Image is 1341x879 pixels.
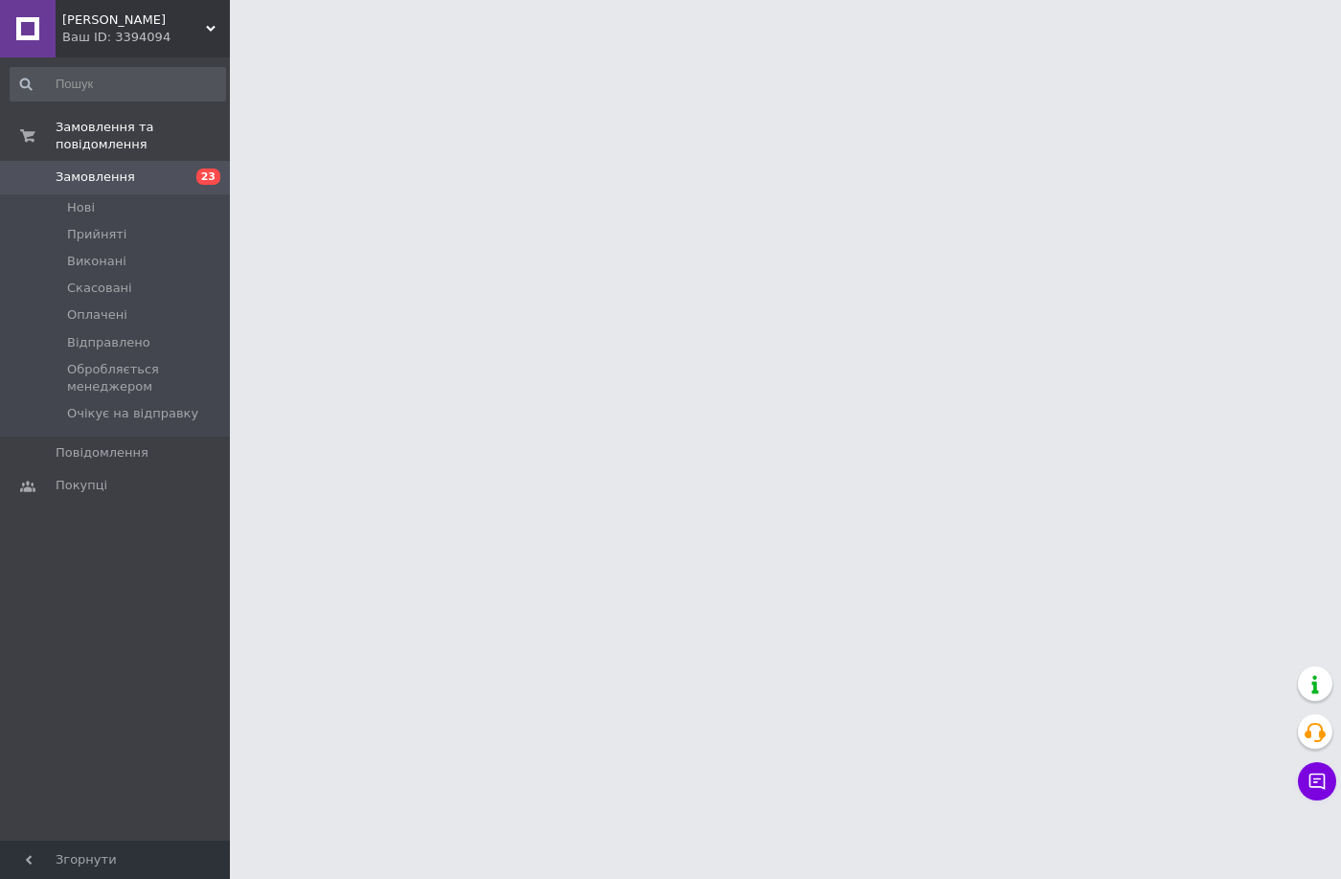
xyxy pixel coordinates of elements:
span: Повідомлення [56,444,148,462]
span: HUGO [62,11,206,29]
span: 23 [196,169,220,185]
span: Замовлення [56,169,135,186]
div: Ваш ID: 3394094 [62,29,230,46]
button: Чат з покупцем [1298,762,1336,800]
span: Прийняті [67,226,126,243]
span: Очікує на відправку [67,405,198,422]
span: Скасовані [67,280,132,297]
input: Пошук [10,67,226,101]
span: Відправлено [67,334,150,351]
span: Обробляється менеджером [67,361,224,395]
span: Виконані [67,253,126,270]
span: Оплачені [67,306,127,324]
span: Покупці [56,477,107,494]
span: Замовлення та повідомлення [56,119,230,153]
span: Нові [67,199,95,216]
